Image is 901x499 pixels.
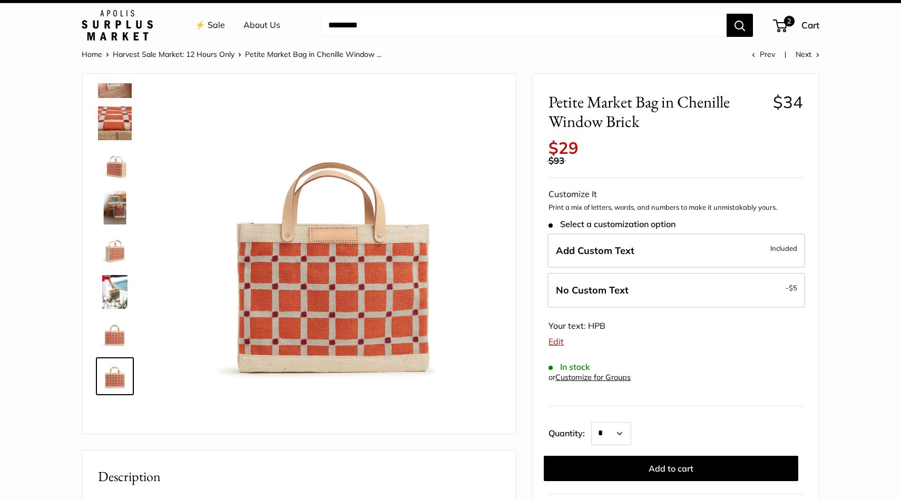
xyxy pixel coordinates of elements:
img: Petite Market Bag in Chenille Window Brick [98,317,132,351]
img: Apolis: Surplus Market [82,10,153,41]
span: Included [770,242,797,255]
div: or [549,370,631,385]
label: Leave Blank [547,273,805,308]
img: Petite Market Bag in Chenille Window Brick [98,233,132,267]
button: Add to cart [544,456,798,481]
span: Petite Market Bag in Chenille Window ... [245,50,381,59]
span: - [786,281,797,294]
span: $5 [789,283,797,292]
a: Petite Market Bag in Chenille Window Brick [96,357,134,395]
a: Edit [549,336,564,347]
img: Petite Market Bag in Chenille Window Brick [167,90,500,423]
a: Petite Market Bag in Chenille Window Brick [96,146,134,184]
p: Print a mix of letters, words, and numbers to make it unmistakably yours. [549,202,803,213]
span: Cart [801,19,819,31]
a: Harvest Sale Market: 12 Hours Only [113,50,234,59]
img: Petite Market Bag in Chenille Window Brick [98,275,132,309]
a: About Us [243,17,280,33]
a: Customize for Groups [555,373,631,382]
img: Petite Market Bag in Chenille Window Brick [98,106,132,140]
label: Add Custom Text [547,233,805,268]
span: 2 [784,16,795,26]
span: $93 [549,155,564,166]
a: Petite Market Bag in Chenille Window Brick [96,315,134,353]
span: Petite Market Bag in Chenille Window Brick [549,92,765,131]
a: ⚡️ Sale [195,17,225,33]
a: Petite Market Bag in Chenille Window Brick [96,189,134,227]
nav: Breadcrumb [82,47,381,61]
h2: Description [98,466,500,487]
a: Home [82,50,102,59]
span: $34 [773,92,803,112]
a: Prev [752,50,775,59]
label: Quantity: [549,419,591,445]
span: In stock [549,362,590,372]
a: Next [796,50,819,59]
input: Search... [320,14,727,37]
span: Your text: HPB [549,320,605,331]
a: 2 Cart [774,17,819,34]
img: Petite Market Bag in Chenille Window Brick [98,359,132,393]
a: Petite Market Bag in Chenille Window Brick [96,104,134,142]
div: Customize It [549,187,803,202]
button: Search [727,14,753,37]
img: Petite Market Bag in Chenille Window Brick [98,149,132,182]
img: Petite Market Bag in Chenille Window Brick [98,191,132,224]
span: No Custom Text [556,284,629,296]
span: $29 [549,138,579,158]
span: Add Custom Text [556,244,634,257]
span: Select a customization option [549,219,675,229]
a: Petite Market Bag in Chenille Window Brick [96,273,134,311]
a: Petite Market Bag in Chenille Window Brick [96,231,134,269]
